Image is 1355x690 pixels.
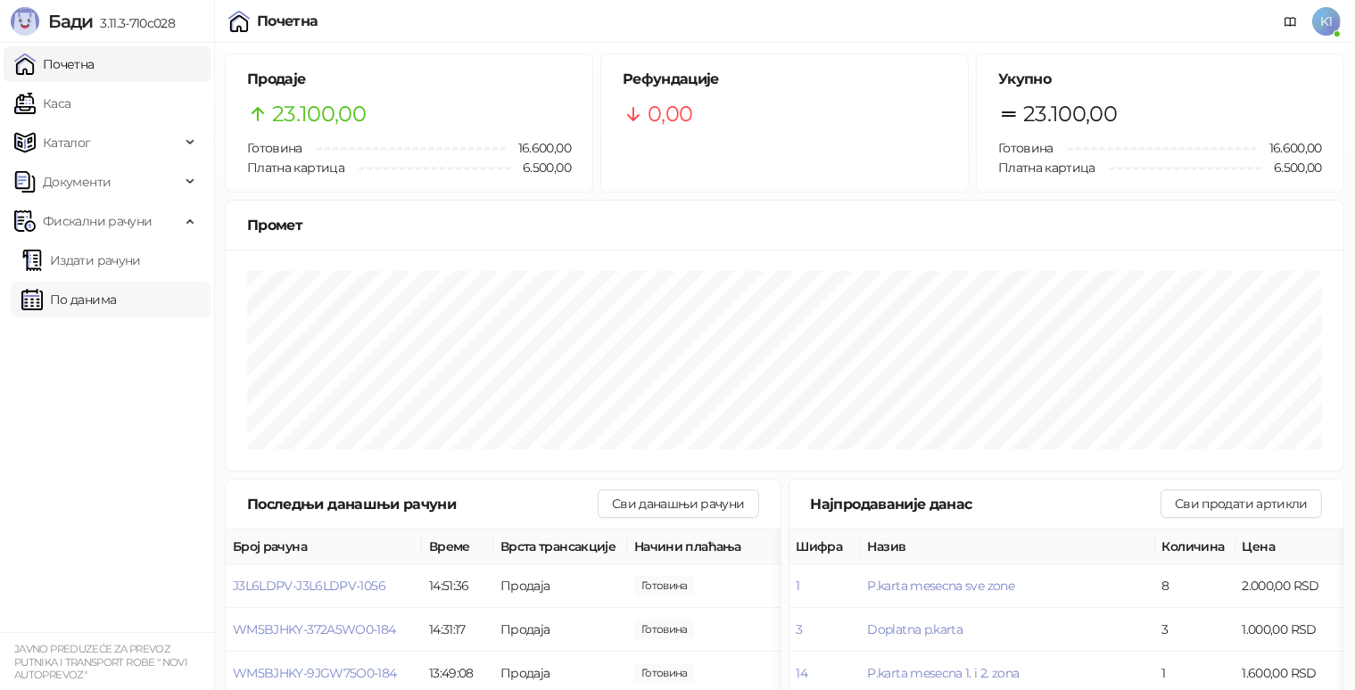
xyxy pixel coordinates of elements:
[43,203,152,239] span: Фискални рачуни
[1312,7,1341,36] span: K1
[14,46,95,82] a: Почетна
[861,530,1155,564] th: Назив
[21,242,141,278] a: Издати рачуни
[226,530,422,564] th: Број рачуна
[422,608,493,652] td: 14:31:17
[510,158,571,177] span: 6.500,00
[48,11,93,32] span: Бади
[247,214,1322,236] div: Промет
[634,620,695,639] span: 1.600,00
[868,578,1015,594] button: P.karta mesecna sve zone
[43,164,111,200] span: Документи
[233,578,385,594] button: J3L6LDPV-J3L6LDPV-1056
[998,69,1322,90] h5: Укупно
[257,14,318,29] div: Почетна
[247,69,571,90] h5: Продаје
[797,665,808,681] button: 14
[21,282,116,317] a: По данима
[93,15,175,31] span: 3.11.3-710c028
[634,576,695,596] span: 2.000,00
[493,564,627,608] td: Продаја
[1161,489,1322,518] button: Сви продати артикли
[1155,530,1235,564] th: Количина
[272,97,366,131] span: 23.100,00
[14,86,70,121] a: Каса
[233,665,397,681] button: WM5BJHKY-9JGW75O0-184
[1261,158,1322,177] span: 6.500,00
[43,125,91,160] span: Каталог
[797,578,800,594] button: 1
[247,160,344,176] span: Платна картица
[1277,7,1305,36] a: Документација
[422,530,493,564] th: Време
[233,621,396,637] button: WM5BJHKY-372A5WO0-184
[789,530,861,564] th: Шифра
[247,140,302,156] span: Готовина
[998,140,1053,156] span: Готовина
[598,489,758,518] button: Сви данашњи рачуни
[1155,608,1235,652] td: 3
[868,665,1020,681] button: P.karta mesecna 1. i 2. zona
[634,663,695,683] span: 2.000,00
[247,493,598,515] div: Последњи данашњи рачуни
[1155,564,1235,608] td: 8
[623,69,946,90] h5: Рефундације
[493,608,627,652] td: Продаја
[627,530,806,564] th: Начини плаћања
[998,160,1095,176] span: Платна картица
[493,530,627,564] th: Врста трансакције
[506,138,571,158] span: 16.600,00
[1023,97,1117,131] span: 23.100,00
[868,621,963,637] button: Doplatna p.karta
[422,564,493,608] td: 14:51:36
[811,493,1161,515] div: Најпродаваније данас
[648,97,692,131] span: 0,00
[797,621,803,637] button: 3
[1257,138,1322,158] span: 16.600,00
[14,643,187,681] small: JAVNO PREDUZEĆE ZA PREVOZ PUTNIKA I TRANSPORT ROBE " NOVI AUTOPREVOZ"
[11,7,39,36] img: Logo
